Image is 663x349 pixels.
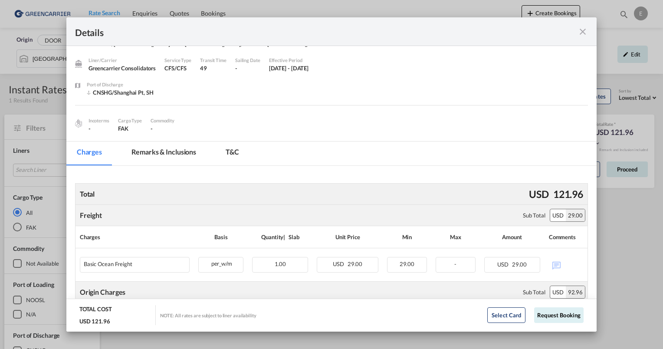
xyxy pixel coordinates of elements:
div: Greencarrier Consolidators [89,64,156,72]
md-tab-item: T&C [215,142,249,165]
div: TOTAL COST [79,305,112,317]
button: Request Booking [534,307,584,323]
div: Freight [80,211,102,220]
div: Min [387,230,427,244]
div: Basis [198,230,243,244]
div: 49 [200,64,226,72]
span: 29.00 [400,260,415,267]
div: - [89,125,109,132]
button: Select Card [487,307,525,323]
div: USD [550,286,566,298]
md-tab-item: Charges [66,142,112,165]
div: Quantity | Slab [252,230,308,244]
span: 1.00 [275,260,286,267]
div: USD [527,185,551,203]
div: Incoterms [89,117,109,125]
md-pagination-wrapper: Use the left and right arrow keys to navigate between tabs [66,142,258,165]
div: Liner/Carrier [89,56,156,64]
md-tab-item: Remarks & Inclusions [121,142,207,165]
span: - [454,260,456,267]
div: USD [550,209,566,221]
div: Details [75,26,537,37]
div: Sub Total [523,211,545,219]
div: Unit Price [317,230,378,244]
span: 29.00 [348,260,363,267]
span: USD [497,261,511,268]
div: Cargo Type [118,117,142,125]
div: 92.96 [566,286,585,298]
div: FAK [118,125,142,132]
div: Basic Ocean Freight [84,261,132,267]
div: 1 Aug 2025 - 31 Aug 2025 [269,64,309,72]
div: Port of Discharge [87,81,156,89]
span: - [151,125,153,132]
div: No Comments Available [549,257,583,272]
div: Effective Period [269,56,309,64]
img: cargo.png [74,119,83,128]
span: CFS/CFS [164,65,186,72]
div: Sailing Date [235,56,260,64]
div: USD 121.96 [79,317,110,325]
div: per_w/m [199,257,243,268]
div: - [235,64,260,72]
div: Sub Total [523,288,545,296]
md-dialog: Port of ... [66,17,597,332]
span: 29.00 [512,261,527,268]
div: NOTE: All rates are subject to liner availability [160,312,256,319]
div: Total [78,187,97,201]
div: Amount [484,230,540,244]
md-icon: icon-close fg-AAA8AD m-0 cursor [578,26,588,37]
th: Comments [545,226,588,248]
div: Service Type [164,56,191,64]
div: 29.00 [566,209,585,221]
div: Transit Time [200,56,226,64]
div: Commodity [151,117,174,125]
div: Origin Charges [80,287,126,297]
div: Max [436,230,476,244]
div: Charges [80,230,190,244]
div: 121.96 [551,185,585,203]
div: CNSHG/Shanghai Pt, SH [87,89,156,96]
span: USD [333,260,346,267]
